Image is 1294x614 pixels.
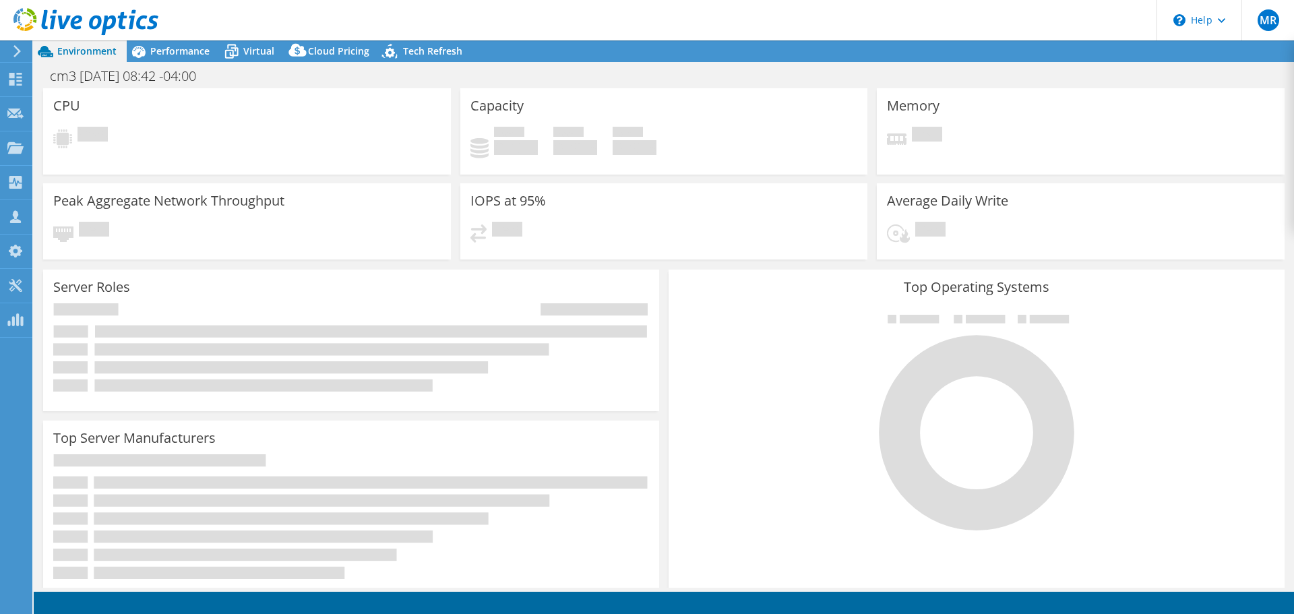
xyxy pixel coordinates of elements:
h4: 0 GiB [553,140,597,155]
span: Environment [57,44,117,57]
span: Performance [150,44,210,57]
span: Tech Refresh [403,44,462,57]
h4: 0 GiB [494,140,538,155]
h3: Capacity [470,98,524,113]
h3: IOPS at 95% [470,193,546,208]
span: Pending [915,222,946,240]
h3: Top Operating Systems [679,280,1274,295]
span: Virtual [243,44,274,57]
span: Total [613,127,643,140]
svg: \n [1173,14,1185,26]
h3: CPU [53,98,80,113]
h4: 0 GiB [613,140,656,155]
span: Cloud Pricing [308,44,369,57]
span: Pending [78,127,108,145]
span: Pending [492,222,522,240]
h3: Peak Aggregate Network Throughput [53,193,284,208]
span: Pending [912,127,942,145]
span: Pending [79,222,109,240]
h3: Server Roles [53,280,130,295]
span: Free [553,127,584,140]
h1: cm3 [DATE] 08:42 -04:00 [44,69,217,84]
h3: Average Daily Write [887,193,1008,208]
span: MR [1258,9,1279,31]
span: Used [494,127,524,140]
h3: Memory [887,98,939,113]
h3: Top Server Manufacturers [53,431,216,446]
